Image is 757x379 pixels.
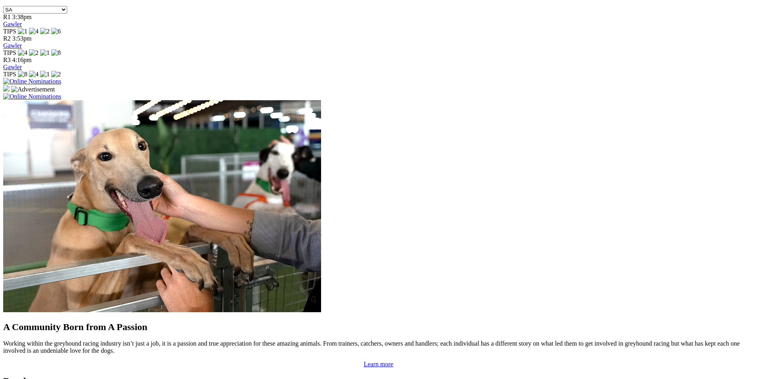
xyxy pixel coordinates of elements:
span: R3 [3,56,11,63]
img: Online Nominations [3,93,61,100]
a: Learn more [364,361,393,367]
img: 6 [51,28,61,35]
span: TIPS [3,49,16,56]
span: 4:16pm [12,56,32,63]
img: 1 [40,71,50,78]
img: 8 [18,71,27,78]
span: R1 [3,14,11,20]
img: Advertisement [11,86,55,93]
img: Online Nominations [3,78,61,85]
a: Gawler [3,64,22,70]
img: 2 [29,49,39,56]
a: Gawler [3,42,22,49]
img: 8 [51,49,61,56]
img: 4 [29,71,39,78]
img: 4 [29,28,39,35]
span: R2 [3,35,11,42]
img: 2 [51,71,61,78]
img: 1 [40,49,50,56]
img: 4 [18,49,27,56]
span: TIPS [3,71,16,78]
img: Westy_Cropped.jpg [3,100,321,312]
h2: A Community Born from A Passion [3,322,754,332]
span: 3:53pm [12,35,32,42]
span: TIPS [3,28,16,35]
a: Gawler [3,21,22,27]
p: Working within the greyhound racing industry isn’t just a job, it is a passion and true appreciat... [3,340,754,354]
span: 3:38pm [12,14,32,20]
img: 15187_Greyhounds_GreysPlayCentral_Resize_SA_WebsiteBanner_300x115_2025.jpg [3,85,10,91]
img: 1 [18,28,27,35]
img: 2 [40,28,50,35]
